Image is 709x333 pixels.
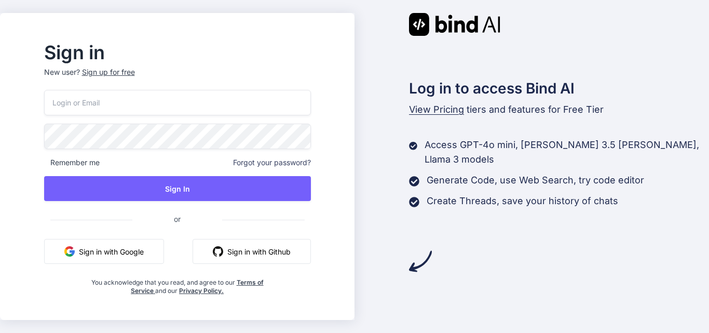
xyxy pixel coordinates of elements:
[425,138,709,167] p: Access GPT-4o mini, [PERSON_NAME] 3.5 [PERSON_NAME], Llama 3 models
[409,104,464,115] span: View Pricing
[409,77,709,99] h2: Log in to access Bind AI
[409,102,709,117] p: tiers and features for Free Tier
[233,157,311,168] span: Forgot your password?
[44,44,311,61] h2: Sign in
[427,173,644,188] p: Generate Code, use Web Search, try code editor
[88,272,266,295] div: You acknowledge that you read, and agree to our and our
[44,90,311,115] input: Login or Email
[131,278,264,295] a: Terms of Service
[193,239,311,264] button: Sign in with Github
[427,194,618,208] p: Create Threads, save your history of chats
[64,246,75,257] img: google
[409,13,500,36] img: Bind AI logo
[44,239,164,264] button: Sign in with Google
[44,67,311,90] p: New user?
[213,246,223,257] img: github
[44,176,311,201] button: Sign In
[44,157,100,168] span: Remember me
[179,287,224,295] a: Privacy Policy.
[132,206,222,232] span: or
[409,250,432,273] img: arrow
[82,67,135,77] div: Sign up for free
